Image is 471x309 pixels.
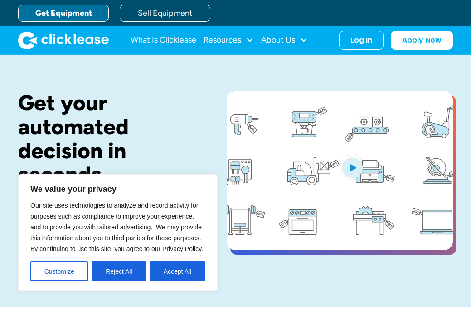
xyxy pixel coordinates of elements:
[18,174,218,291] div: We value your privacy
[131,31,196,49] a: What Is Clicklease
[340,155,364,180] img: Blue play button logo on a light blue circular background
[350,36,372,45] div: Log In
[30,202,203,252] span: Our site uses technologies to analyze and record activity for purposes such as compliance to impr...
[204,31,254,49] div: Resources
[18,5,109,22] a: Get Equipment
[18,31,109,49] a: home
[227,91,453,250] a: open lightbox
[391,31,453,50] a: Apply Now
[30,184,205,195] p: We value your privacy
[30,261,88,281] button: Customize
[150,261,205,281] button: Accept All
[18,91,198,186] h1: Get your automated decision in seconds.
[261,31,308,49] div: About Us
[92,261,146,281] button: Reject All
[18,31,109,49] img: Clicklease logo
[120,5,210,22] a: Sell Equipment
